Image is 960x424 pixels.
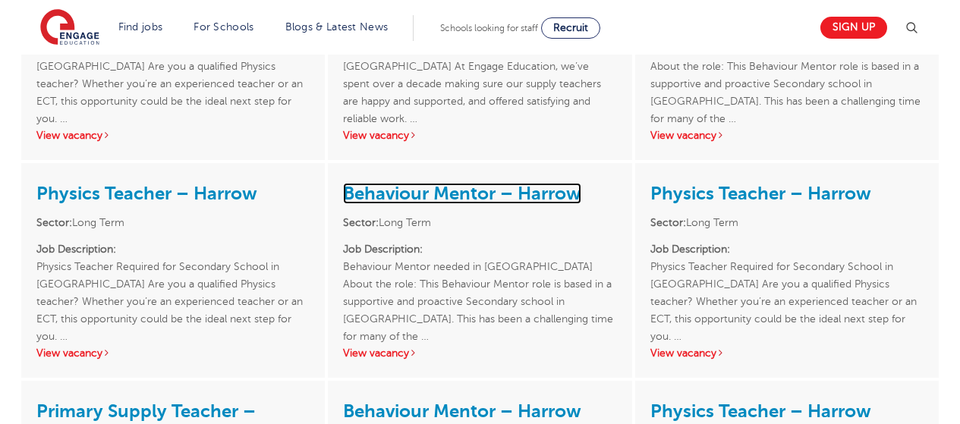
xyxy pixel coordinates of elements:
[343,214,616,231] li: Long Term
[36,183,257,204] a: Physics Teacher – Harrow
[650,243,730,255] strong: Job Description:
[36,23,310,110] p: Physics Teacher Required for Secondary School in [GEOGRAPHIC_DATA] Are you a qualified Physics te...
[650,183,871,204] a: Physics Teacher – Harrow
[343,130,417,141] a: View vacancy
[343,400,581,422] a: Behaviour Mentor – Harrow
[440,23,538,33] span: Schools looking for staff
[343,347,417,359] a: View vacancy
[40,9,99,47] img: Engage Education
[194,21,253,33] a: For Schools
[36,130,111,141] a: View vacancy
[285,21,389,33] a: Blogs & Latest News
[541,17,600,39] a: Recruit
[650,400,871,422] a: Physics Teacher – Harrow
[650,214,924,231] li: Long Term
[36,347,111,359] a: View vacancy
[343,217,379,228] strong: Sector:
[343,23,616,110] p: Supply Teachers needed for Primary Schools in [GEOGRAPHIC_DATA] At Engage Education, we’ve spent ...
[553,22,588,33] span: Recruit
[650,347,725,359] a: View vacancy
[36,243,116,255] strong: Job Description:
[650,23,924,110] p: Behaviour Mentor needed in [GEOGRAPHIC_DATA] About the role: This Behaviour Mentor role is based ...
[343,240,616,328] p: Behaviour Mentor needed in [GEOGRAPHIC_DATA] About the role: This Behaviour Mentor role is based ...
[343,243,423,255] strong: Job Description:
[650,130,725,141] a: View vacancy
[36,214,310,231] li: Long Term
[650,240,924,328] p: Physics Teacher Required for Secondary School in [GEOGRAPHIC_DATA] Are you a qualified Physics te...
[118,21,163,33] a: Find jobs
[820,17,887,39] a: Sign up
[36,217,72,228] strong: Sector:
[650,217,686,228] strong: Sector:
[343,183,581,204] a: Behaviour Mentor – Harrow
[36,240,310,328] p: Physics Teacher Required for Secondary School in [GEOGRAPHIC_DATA] Are you a qualified Physics te...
